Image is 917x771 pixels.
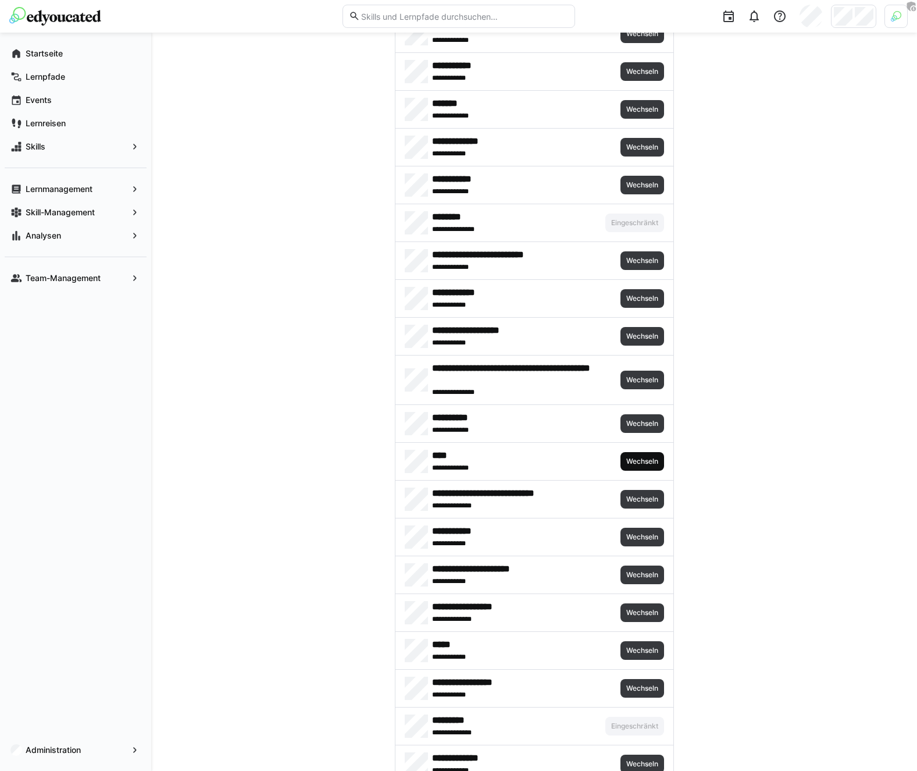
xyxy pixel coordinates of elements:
span: Wechseln [625,646,659,655]
span: Wechseln [625,67,659,76]
span: Wechseln [625,256,659,265]
span: Wechseln [625,570,659,580]
button: Wechseln [620,289,664,308]
button: Wechseln [620,528,664,546]
span: Wechseln [625,180,659,190]
span: Wechseln [625,608,659,617]
span: Wechseln [625,419,659,428]
span: Eingeschränkt [610,218,659,228]
span: Wechseln [625,332,659,341]
button: Wechseln [620,452,664,471]
span: Wechseln [625,759,659,769]
span: Wechseln [625,294,659,303]
button: Wechseln [620,138,664,157]
span: Wechseln [625,684,659,693]
button: Wechseln [620,251,664,270]
button: Wechseln [620,566,664,584]
span: Wechseln [625,457,659,466]
button: Wechseln [620,176,664,194]
button: Wechseln [620,62,664,81]
span: Wechseln [625,105,659,114]
input: Skills und Lernpfade durchsuchen… [360,11,568,22]
button: Wechseln [620,414,664,433]
button: Wechseln [620,603,664,622]
span: Wechseln [625,495,659,504]
button: Wechseln [620,24,664,43]
button: Wechseln [620,371,664,389]
button: Wechseln [620,490,664,509]
button: Eingeschränkt [605,214,664,232]
span: Wechseln [625,532,659,542]
button: Wechseln [620,327,664,346]
span: Wechseln [625,375,659,385]
button: Eingeschränkt [605,717,664,736]
button: Wechseln [620,679,664,698]
span: Eingeschränkt [610,722,659,731]
button: Wechseln [620,100,664,119]
button: Wechseln [620,641,664,660]
span: Wechseln [625,143,659,152]
span: Wechseln [625,29,659,38]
